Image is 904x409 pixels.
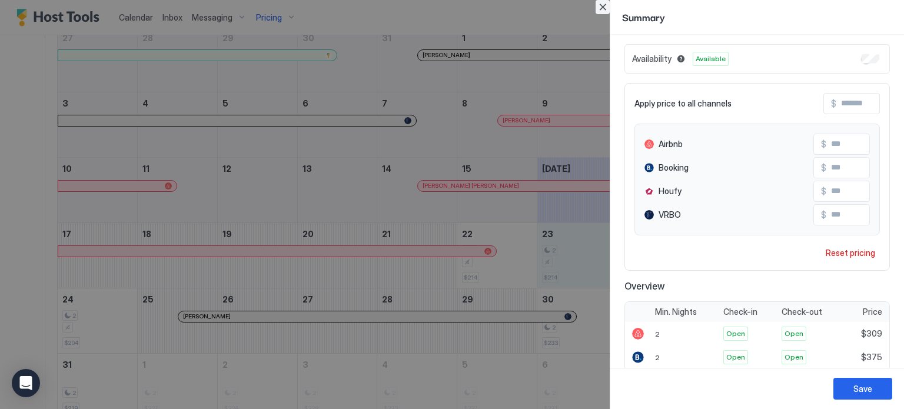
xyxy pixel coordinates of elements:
span: Price [863,307,882,317]
span: Check-in [723,307,757,317]
span: Apply price to all channels [634,98,732,109]
span: $309 [861,328,882,339]
span: Min. Nights [655,307,697,317]
span: Booking [659,162,689,173]
span: $ [821,139,826,149]
span: $ [821,162,826,173]
span: Open [726,328,745,339]
span: Check-out [782,307,822,317]
span: $ [831,98,836,109]
span: Houfy [659,186,682,197]
span: Available [696,54,726,64]
span: 2 [655,353,660,362]
span: Open [785,328,803,339]
span: $375 [861,352,882,363]
span: Summary [622,9,892,24]
span: VRBO [659,210,681,220]
span: $ [821,186,826,197]
button: Blocked dates override all pricing rules and remain unavailable until manually unblocked [674,52,688,66]
span: Overview [624,280,890,292]
span: Open [726,352,745,363]
div: Reset pricing [826,247,875,259]
div: Save [853,383,872,395]
button: Reset pricing [821,245,880,261]
span: Airbnb [659,139,683,149]
span: Availability [632,54,672,64]
div: Open Intercom Messenger [12,369,40,397]
button: Save [833,378,892,400]
span: $ [821,210,826,220]
span: Open [785,352,803,363]
span: 2 [655,330,660,338]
